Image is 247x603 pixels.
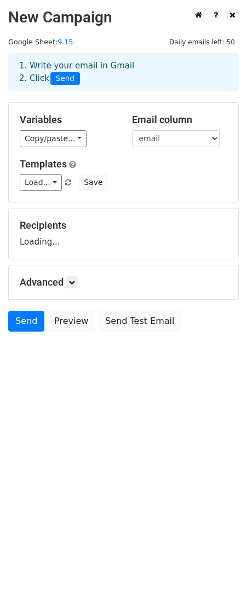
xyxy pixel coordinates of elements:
[98,311,181,332] a: Send Test Email
[11,60,236,85] div: 1. Write your email in Gmail 2. Click
[20,219,227,248] div: Loading...
[165,38,239,46] a: Daily emails left: 50
[20,276,227,288] h5: Advanced
[79,174,107,191] button: Save
[50,72,80,85] span: Send
[58,38,73,46] a: 9.15
[20,219,227,231] h5: Recipients
[8,311,44,332] a: Send
[20,174,62,191] a: Load...
[20,130,87,147] a: Copy/paste...
[20,114,116,126] h5: Variables
[8,8,239,27] h2: New Campaign
[47,311,95,332] a: Preview
[132,114,228,126] h5: Email column
[165,36,239,48] span: Daily emails left: 50
[8,38,73,46] small: Google Sheet:
[20,158,67,170] a: Templates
